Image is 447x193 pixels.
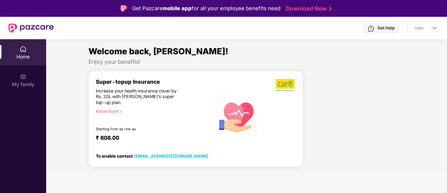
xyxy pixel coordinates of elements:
[276,78,296,92] img: b5dec4f62d2307b9de63beb79f102df3.png
[96,109,208,113] div: Know more
[132,4,281,13] div: Get Pazcare for all your employee benefits need
[96,127,183,132] div: Starting from as low as
[134,153,208,159] a: [EMAIL_ADDRESS][DOMAIN_NAME]
[88,46,228,56] span: Welcome back, [PERSON_NAME]!
[163,5,192,12] strong: mobile app
[20,73,27,80] img: svg+xml;base64,PHN2ZyB3aWR0aD0iMjAiIGhlaWdodD0iMjAiIHZpZXdCb3g9IjAgMCAyMCAyMCIgZmlsbD0ibm9uZSIgeG...
[96,78,212,85] div: Super-topup Insurance
[8,23,54,33] img: New Pazcare Logo
[96,88,182,106] div: Increase your health insurance cover by Rs. 20L with [PERSON_NAME]’s super top-up plan.
[329,5,332,12] img: Stroke
[119,110,122,113] span: right
[286,5,329,12] a: Download Now
[368,25,375,32] img: svg+xml;base64,PHN2ZyBpZD0iSGVscC0zMngzMiIgeG1sbnM9Imh0dHA6Ly93d3cudzMub3JnLzIwMDAvc3ZnIiB3aWR0aD...
[414,25,424,31] div: User
[88,58,405,66] div: Enjoy your benefits!
[120,5,127,12] img: Logo
[377,25,395,31] div: Get Help
[96,135,205,143] div: ₹ 608.00
[96,153,208,158] div: To enable contact
[20,46,27,53] img: svg+xml;base64,PHN2ZyBpZD0iSG9tZSIgeG1sbnM9Imh0dHA6Ly93d3cudzMub3JnLzIwMDAvc3ZnIiB3aWR0aD0iMjAiIG...
[212,89,262,139] img: svg+xml;base64,PHN2ZyB4bWxucz0iaHR0cDovL3d3dy53My5vcmcvMjAwMC9zdmciIHhtbG5zOnhsaW5rPSJodHRwOi8vd3...
[432,25,437,31] img: svg+xml;base64,PHN2ZyBpZD0iRHJvcGRvd24tMzJ4MzIiIHhtbG5zPSJodHRwOi8vd3d3LnczLm9yZy8yMDAwL3N2ZyIgd2...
